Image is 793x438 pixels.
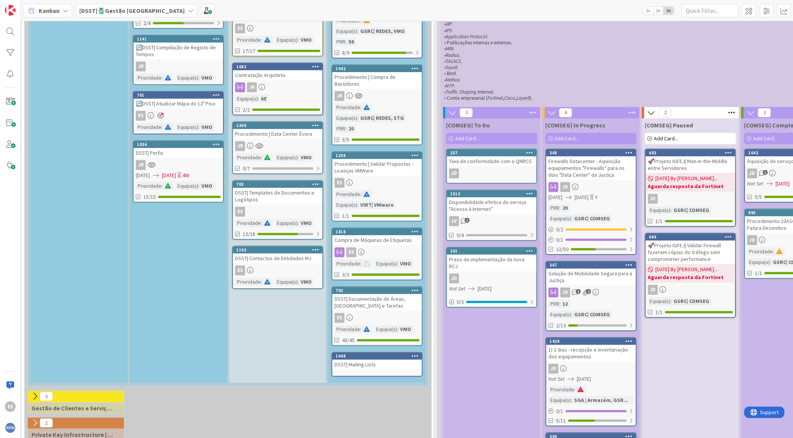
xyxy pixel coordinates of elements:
[334,38,345,46] div: PRR
[546,287,636,297] div: JD
[133,99,223,108] div: 🔄DSST| Atualizar Mapa do 12º Piso
[450,191,536,196] div: 1513
[546,364,636,374] div: JD
[198,182,199,190] span: :
[233,122,322,139] div: 1369Procedimento | Data Center Évora
[645,194,735,204] div: JD
[645,149,735,173] div: 683🚀Projeto IGFEJ| Man-in-the-Middle entre Servidores
[136,111,146,121] div: ES
[550,150,636,155] div: 368
[236,247,322,253] div: 1142
[133,36,223,42] div: 1141
[556,226,563,234] span: 0 / 2
[457,298,464,306] span: 0 / 3
[143,193,156,201] span: 15/15
[233,181,322,204] div: 703DSST| Templates de Documentos e Logótipos
[133,140,224,203] a: 1036DSST| PerfisJR[DATE][DATE]4WPrioridade:Equipa(s):VMO15/15
[776,180,790,188] span: [DATE]
[182,171,189,179] div: 4W
[143,19,151,27] span: 2/4
[398,259,413,268] div: VMO
[133,42,223,59] div: 🔄DSST| Compilação de Registo de Tempos
[334,325,360,333] div: Prioridade
[753,135,777,142] span: Add Card...
[235,141,245,151] div: JR
[556,236,563,244] span: 0 / 1
[374,325,397,333] div: Equipa(s)
[546,182,636,192] div: JD
[571,214,572,223] span: :
[773,247,774,256] span: :
[649,150,735,155] div: 683
[334,124,345,133] div: PRR
[572,214,612,223] div: GSRC| COMSEG
[671,297,672,305] span: :
[137,142,223,147] div: 1036
[572,310,612,319] div: GSRC| COMSEG
[275,219,298,227] div: Equipa(s)
[561,300,570,308] div: 12
[162,171,176,179] span: [DATE]
[336,288,422,293] div: 702
[233,181,322,188] div: 703
[556,245,568,253] span: 22/50
[397,259,398,268] span: :
[334,178,344,188] div: ES
[261,219,262,227] span: :
[332,287,422,311] div: 702DSST| Documentação de Áreas, [GEOGRAPHIC_DATA] e Tarefas
[465,218,470,223] span: 1
[137,93,223,98] div: 701
[342,271,349,279] span: 3/3
[574,385,575,394] span: :
[545,337,636,426] a: 14281) 2 dias - recepção e inventariação dos equipamentosJDNot Set[DATE]Prioridade:Equipa(s):SGA ...
[360,190,361,198] span: :
[648,297,671,305] div: Equipa(s)
[556,322,566,330] span: 2/13
[447,254,536,271] div: Prazo de implementação da nova RCJ
[176,182,198,190] div: Equipa(s)
[233,207,322,217] div: ES
[645,234,735,264] div: 684🚀Projeto IGFEJ| Validar Firewall fazerem cópias do tráfego sem comprometer performance
[449,273,459,283] div: JD
[648,182,733,190] b: Aguarda resposta da Fortinet
[548,204,559,212] div: PRR
[342,49,349,57] span: 8/9
[447,248,536,271] div: 261Prazo de implementação da nova RCJ
[360,103,361,111] span: :
[233,82,322,92] div: JR
[645,240,735,264] div: 🚀Projeto IGFEJ| Validar Firewall fazerem cópias do tráfego sem comprometer performance
[550,339,636,344] div: 1428
[648,285,658,295] div: JD
[559,300,561,308] span: :
[332,91,422,101] div: JR
[548,300,559,308] div: PRR
[550,262,636,268] div: 367
[235,278,261,286] div: Prioridade
[136,160,146,170] div: JR
[548,375,565,382] i: Not Set
[162,74,163,82] span: :
[275,278,298,286] div: Equipa(s)
[548,385,574,394] div: Prioridade
[332,65,422,72] div: 1942
[334,259,360,268] div: Prioridade
[455,135,479,142] span: Add Card...
[233,129,322,139] div: Procedimento | Data Center Évora
[447,190,536,214] div: 1513Disponibilidade efetiva do serviço "Acesso à Internet”
[79,7,185,14] b: [DSST]🎽Gestão [GEOGRAPHIC_DATA]
[261,278,262,286] span: :
[548,310,571,319] div: Equipa(s)
[374,259,397,268] div: Equipa(s)
[136,74,162,82] div: Prioridade
[133,92,223,99] div: 701
[545,149,636,255] a: 368Firewalls Datacenter - Aquisição equipamentos "Firewalls" para os dois "Data Center" da Justiç...
[332,313,422,323] div: ES
[332,152,422,159] div: 1236
[548,364,558,374] div: JD
[357,114,358,122] span: :
[232,63,323,115] a: 1682Contratação ArquitetoJREquipa(s):AE2/2
[232,121,323,174] a: 1369Procedimento | Data Center ÉvoraJRPrioridade:Equipa(s):VMO0/7
[332,287,422,294] div: 702
[332,65,422,89] div: 1942Procedimento | Compra de Bastidores
[345,124,347,133] span: :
